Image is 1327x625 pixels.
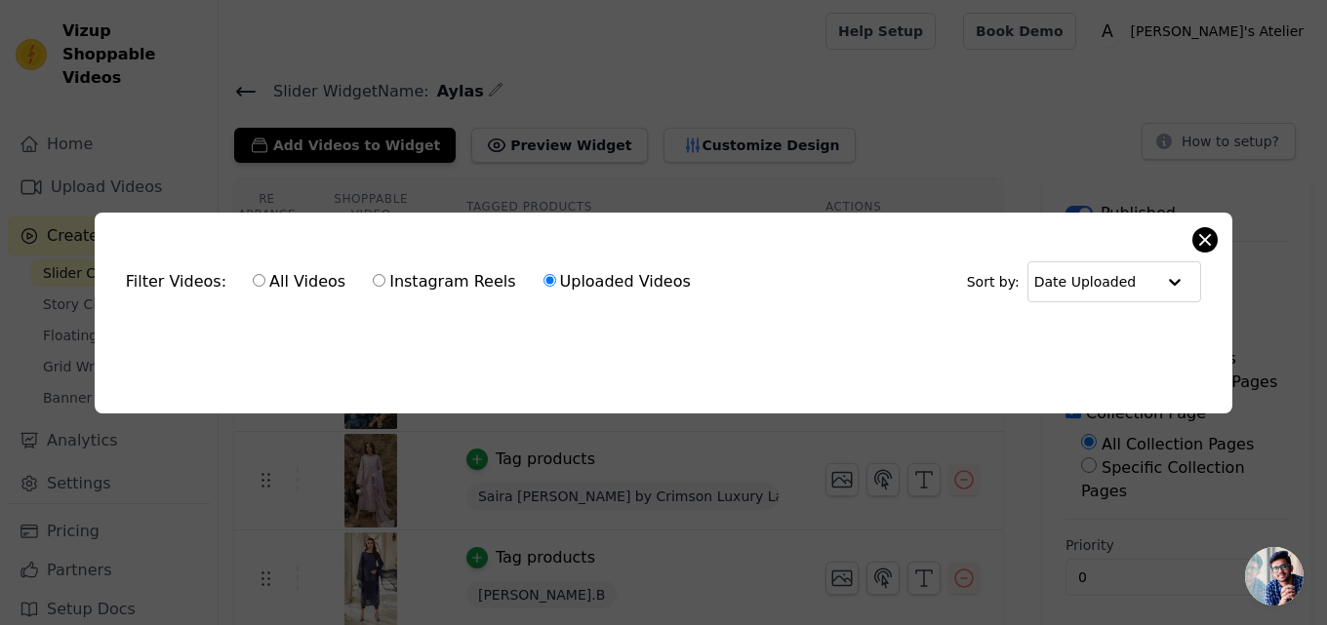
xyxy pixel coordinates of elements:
[252,269,346,294] label: All Videos
[372,269,516,294] label: Instagram Reels
[1193,228,1217,252] button: Close modal
[967,261,1202,302] div: Sort by:
[126,259,702,304] div: Filter Videos:
[543,269,692,294] label: Uploaded Videos
[1245,547,1304,605] a: Open chat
